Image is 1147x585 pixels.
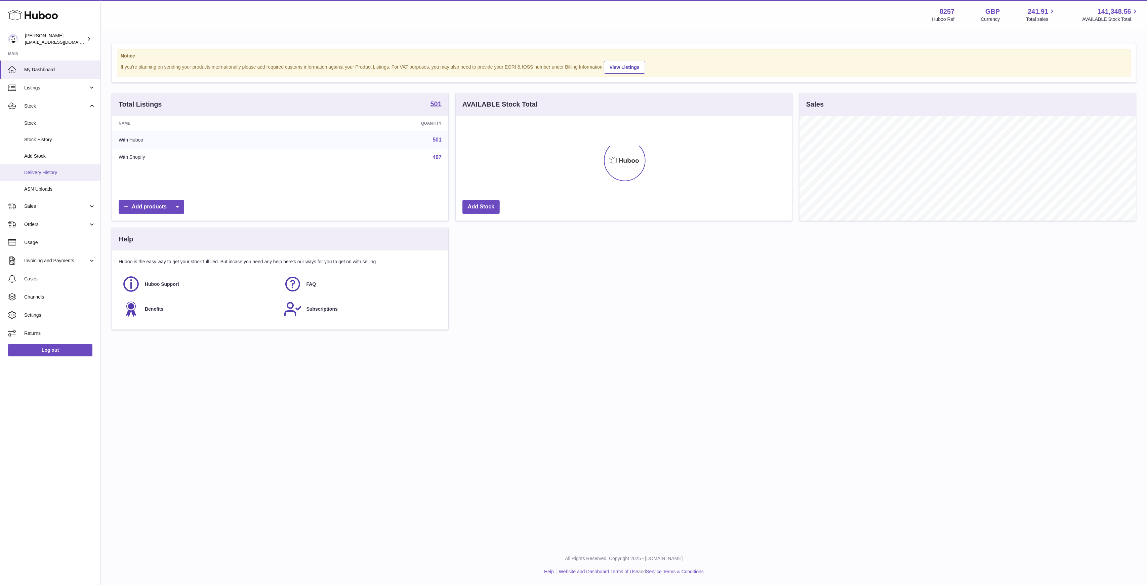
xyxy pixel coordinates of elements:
span: Add Stock [24,153,95,159]
a: Add Stock [462,200,500,214]
span: Benefits [145,306,163,312]
span: AVAILABLE Stock Total [1082,16,1139,23]
a: Service Terms & Conditions [646,569,704,574]
div: Huboo Ref [932,16,955,23]
span: FAQ [306,281,316,287]
div: [PERSON_NAME] [25,33,85,45]
strong: Notice [121,53,1127,59]
span: Huboo Support [145,281,179,287]
span: Stock [24,120,95,126]
li: and [557,569,704,575]
strong: 501 [431,101,442,107]
td: With Shopify [112,149,293,166]
img: don@skinsgolf.com [8,34,18,44]
th: Quantity [293,116,448,131]
a: 241.91 Total sales [1026,7,1056,23]
p: All Rights Reserved. Copyright 2025 - [DOMAIN_NAME] [106,555,1142,562]
span: 141,348.56 [1098,7,1131,16]
a: 501 [431,101,442,109]
div: If you're planning on sending your products internationally please add required customs informati... [121,60,1127,74]
h3: Help [119,235,133,244]
span: Total sales [1026,16,1056,23]
td: With Huboo [112,131,293,149]
strong: 8257 [940,7,955,16]
span: Usage [24,239,95,246]
a: Website and Dashboard Terms of Use [559,569,638,574]
a: 501 [433,137,442,143]
span: [EMAIL_ADDRESS][DOMAIN_NAME] [25,39,99,45]
strong: GBP [985,7,1000,16]
span: ASN Uploads [24,186,95,192]
span: Listings [24,85,88,91]
a: View Listings [604,61,645,74]
span: Orders [24,221,88,228]
a: Help [544,569,554,574]
span: Subscriptions [306,306,338,312]
h3: Sales [806,100,824,109]
a: Huboo Support [122,275,277,293]
div: Currency [981,16,1000,23]
a: 141,348.56 AVAILABLE Stock Total [1082,7,1139,23]
h3: Total Listings [119,100,162,109]
span: Invoicing and Payments [24,258,88,264]
span: Stock History [24,136,95,143]
span: Delivery History [24,169,95,176]
a: Add products [119,200,184,214]
span: Settings [24,312,95,318]
a: 497 [433,154,442,160]
a: Log out [8,344,92,356]
span: Cases [24,276,95,282]
a: Subscriptions [284,300,439,318]
p: Huboo is the easy way to get your stock fulfilled. But incase you need any help here's our ways f... [119,259,442,265]
span: Sales [24,203,88,209]
span: My Dashboard [24,67,95,73]
h3: AVAILABLE Stock Total [462,100,537,109]
span: Channels [24,294,95,300]
th: Name [112,116,293,131]
span: Returns [24,330,95,337]
a: FAQ [284,275,439,293]
a: Benefits [122,300,277,318]
span: 241.91 [1028,7,1048,16]
span: Stock [24,103,88,109]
